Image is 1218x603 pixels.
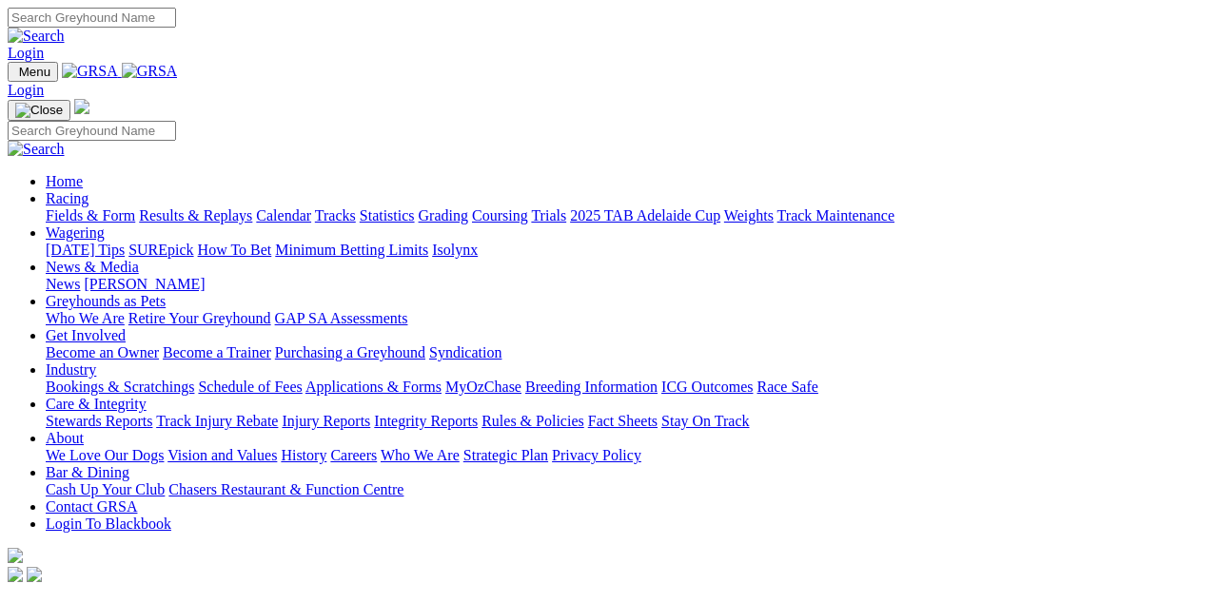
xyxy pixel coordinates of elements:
[8,100,70,121] button: Toggle navigation
[8,141,65,158] img: Search
[525,379,658,395] a: Breeding Information
[46,207,135,224] a: Fields & Form
[62,63,118,80] img: GRSA
[46,430,84,446] a: About
[46,242,125,258] a: [DATE] Tips
[463,447,548,463] a: Strategic Plan
[531,207,566,224] a: Trials
[8,548,23,563] img: logo-grsa-white.png
[46,310,125,326] a: Who We Are
[275,242,428,258] a: Minimum Betting Limits
[167,447,277,463] a: Vision and Values
[163,344,271,360] a: Become a Trainer
[46,447,1210,464] div: About
[46,190,88,206] a: Racing
[552,447,641,463] a: Privacy Policy
[46,344,159,360] a: Become an Owner
[46,481,1210,498] div: Bar & Dining
[46,447,164,463] a: We Love Our Dogs
[8,28,65,45] img: Search
[27,567,42,582] img: twitter.svg
[122,63,178,80] img: GRSA
[256,207,311,224] a: Calendar
[8,45,44,61] a: Login
[46,464,129,480] a: Bar & Dining
[46,379,194,395] a: Bookings & Scratchings
[46,413,1210,430] div: Care & Integrity
[419,207,468,224] a: Grading
[445,379,521,395] a: MyOzChase
[46,361,96,378] a: Industry
[46,207,1210,224] div: Racing
[381,447,460,463] a: Who We Are
[19,65,50,79] span: Menu
[360,207,415,224] a: Statistics
[570,207,720,224] a: 2025 TAB Adelaide Cup
[724,207,774,224] a: Weights
[46,276,1210,293] div: News & Media
[46,498,137,515] a: Contact GRSA
[472,207,528,224] a: Coursing
[156,413,278,429] a: Track Injury Rebate
[84,276,205,292] a: [PERSON_NAME]
[8,567,23,582] img: facebook.svg
[8,82,44,98] a: Login
[330,447,377,463] a: Careers
[46,224,105,241] a: Wagering
[588,413,658,429] a: Fact Sheets
[8,121,176,141] input: Search
[46,310,1210,327] div: Greyhounds as Pets
[756,379,817,395] a: Race Safe
[46,413,152,429] a: Stewards Reports
[15,103,63,118] img: Close
[128,310,271,326] a: Retire Your Greyhound
[305,379,442,395] a: Applications & Forms
[74,99,89,114] img: logo-grsa-white.png
[275,310,408,326] a: GAP SA Assessments
[481,413,584,429] a: Rules & Policies
[661,413,749,429] a: Stay On Track
[46,276,80,292] a: News
[46,379,1210,396] div: Industry
[46,242,1210,259] div: Wagering
[46,327,126,343] a: Get Involved
[46,259,139,275] a: News & Media
[46,481,165,497] a: Cash Up Your Club
[139,207,252,224] a: Results & Replays
[198,242,272,258] a: How To Bet
[275,344,425,360] a: Purchasing a Greyhound
[46,173,83,189] a: Home
[282,413,370,429] a: Injury Reports
[432,242,478,258] a: Isolynx
[46,396,147,412] a: Care & Integrity
[281,447,326,463] a: History
[198,379,302,395] a: Schedule of Fees
[777,207,894,224] a: Track Maintenance
[46,293,166,309] a: Greyhounds as Pets
[315,207,356,224] a: Tracks
[168,481,403,497] a: Chasers Restaurant & Function Centre
[8,62,58,82] button: Toggle navigation
[128,242,193,258] a: SUREpick
[429,344,501,360] a: Syndication
[46,344,1210,361] div: Get Involved
[374,413,478,429] a: Integrity Reports
[661,379,753,395] a: ICG Outcomes
[46,515,171,532] a: Login To Blackbook
[8,8,176,28] input: Search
